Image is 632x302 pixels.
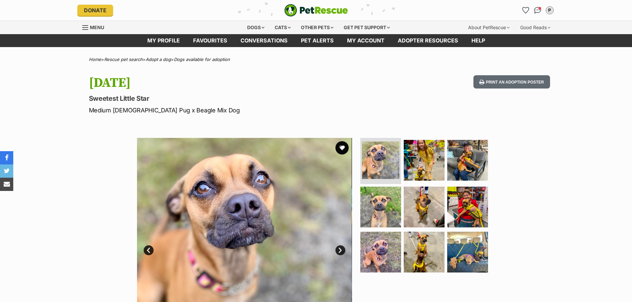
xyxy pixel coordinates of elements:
[404,140,445,181] img: Photo of Friday
[296,21,338,34] div: Other pets
[362,142,399,179] img: Photo of Friday
[90,25,104,30] span: Menu
[234,34,294,47] a: conversations
[473,75,550,89] button: Print an adoption poster
[186,34,234,47] a: Favourites
[270,21,295,34] div: Cats
[335,245,345,255] a: Next
[340,34,391,47] a: My account
[243,21,269,34] div: Dogs
[534,7,541,14] img: chat-41dd97257d64d25036548639549fe6c8038ab92f7586957e7f3b1b290dea8141.svg
[89,75,370,91] h1: [DATE]
[521,5,531,16] a: Favourites
[521,5,555,16] ul: Account quick links
[72,57,560,62] div: > > >
[465,34,492,47] a: Help
[284,4,348,17] a: PetRescue
[141,34,186,47] a: My profile
[546,7,553,14] div: P
[174,57,230,62] a: Dogs available for adoption
[360,187,401,227] img: Photo of Friday
[404,232,445,272] img: Photo of Friday
[404,187,445,227] img: Photo of Friday
[447,140,488,181] img: Photo of Friday
[360,232,401,272] img: Photo of Friday
[146,57,171,62] a: Adopt a dog
[516,21,555,34] div: Good Reads
[77,5,113,16] a: Donate
[89,57,101,62] a: Home
[339,21,394,34] div: Get pet support
[144,245,154,255] a: Prev
[294,34,340,47] a: Pet alerts
[391,34,465,47] a: Adopter resources
[82,21,109,33] a: Menu
[532,5,543,16] a: Conversations
[463,21,514,34] div: About PetRescue
[104,57,143,62] a: Rescue pet search
[89,94,370,103] p: Sweetest Little Star
[89,106,370,115] p: Medium [DEMOGRAPHIC_DATA] Pug x Beagle Mix Dog
[335,141,349,154] button: favourite
[544,5,555,16] button: My account
[447,232,488,272] img: Photo of Friday
[284,4,348,17] img: logo-e224e6f780fb5917bec1dbf3a21bbac754714ae5b6737aabdf751b685950b380.svg
[447,187,488,227] img: Photo of Friday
